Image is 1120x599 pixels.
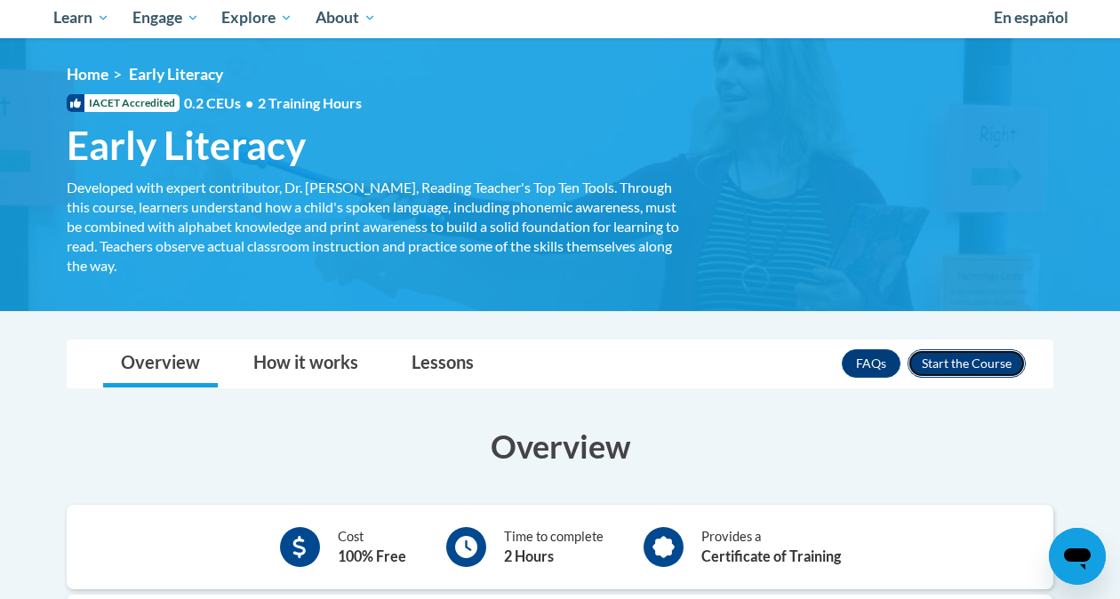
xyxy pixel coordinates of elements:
[908,349,1026,378] button: Enroll
[53,7,109,28] span: Learn
[221,7,292,28] span: Explore
[67,65,108,84] a: Home
[67,178,680,276] div: Developed with expert contributor, Dr. [PERSON_NAME], Reading Teacher's Top Ten Tools. Through th...
[258,94,362,111] span: 2 Training Hours
[994,8,1068,27] span: En español
[132,7,199,28] span: Engage
[394,340,492,387] a: Lessons
[504,547,554,564] b: 2 Hours
[103,340,218,387] a: Overview
[67,122,306,169] span: Early Literacy
[236,340,376,387] a: How it works
[701,527,841,567] div: Provides a
[67,424,1053,468] h3: Overview
[504,527,604,567] div: Time to complete
[129,65,223,84] span: Early Literacy
[67,94,180,112] span: IACET Accredited
[316,7,376,28] span: About
[338,527,406,567] div: Cost
[338,547,406,564] b: 100% Free
[1049,528,1106,585] iframe: Button to launch messaging window
[842,349,900,378] a: FAQs
[184,93,362,113] span: 0.2 CEUs
[245,94,253,111] span: •
[701,547,841,564] b: Certificate of Training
